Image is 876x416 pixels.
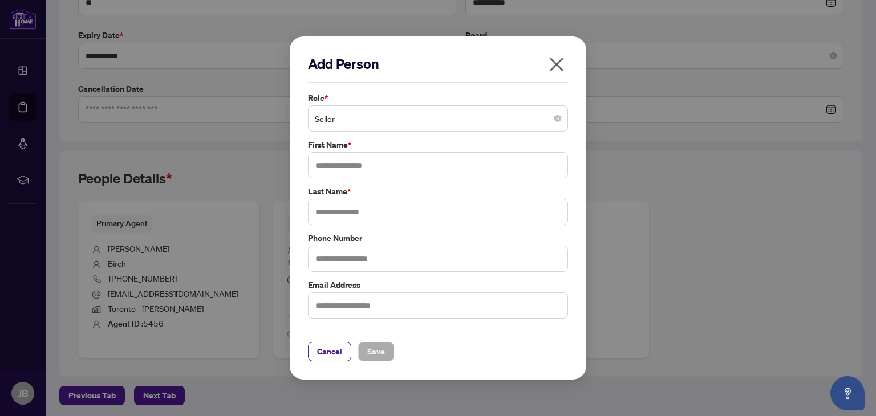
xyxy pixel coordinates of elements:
button: Open asap [830,376,865,410]
span: Seller [315,108,561,129]
span: close-circle [554,115,561,122]
span: close [547,55,566,74]
button: Cancel [308,342,351,361]
label: Phone Number [308,232,568,244]
h2: Add Person [308,55,568,73]
button: Save [358,342,394,361]
span: Cancel [317,342,342,361]
label: First Name [308,138,568,151]
label: Role [308,92,568,104]
label: Email Address [308,279,568,291]
label: Last Name [308,185,568,198]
